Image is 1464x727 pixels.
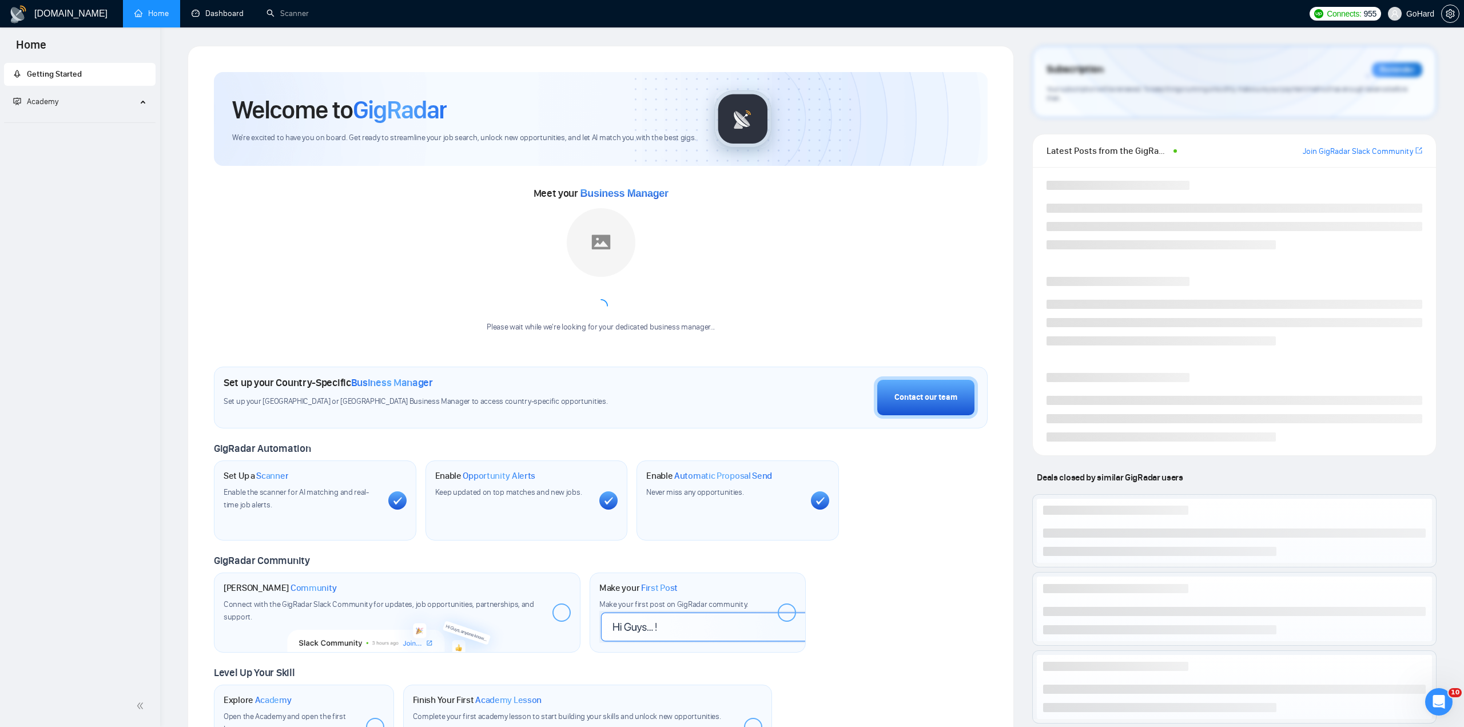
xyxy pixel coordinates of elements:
h1: Finish Your First [413,694,542,706]
span: double-left [136,700,148,712]
img: upwork-logo.png [1314,9,1323,18]
span: Opportunity Alerts [463,470,535,482]
button: setting [1441,5,1459,23]
a: export [1415,145,1422,156]
span: Level Up Your Skill [214,666,295,679]
span: Academy [255,694,292,706]
span: Set up your [GEOGRAPHIC_DATA] or [GEOGRAPHIC_DATA] Business Manager to access country-specific op... [224,396,677,407]
h1: Enable [646,470,772,482]
span: 10 [1449,688,1462,697]
span: Business Manager [351,376,433,389]
img: slackcommunity-bg.png [288,600,507,653]
span: Academy Lesson [475,694,542,706]
div: Please wait while we're looking for your dedicated business manager... [480,322,722,333]
span: Home [7,37,55,61]
span: Keep updated on top matches and new jobs. [435,487,582,497]
span: Enable the scanner for AI matching and real-time job alerts. [224,487,369,510]
li: Getting Started [4,63,156,86]
span: Never miss any opportunities. [646,487,743,497]
span: Getting Started [27,69,82,79]
span: Latest Posts from the GigRadar Community [1047,144,1170,158]
span: Subscription [1047,60,1103,80]
h1: Set Up a [224,470,288,482]
span: Academy [27,97,58,106]
span: We're excited to have you on board. Get ready to streamline your job search, unlock new opportuni... [232,133,696,144]
span: setting [1442,9,1459,18]
span: Business Manager [580,188,669,199]
span: First Post [641,582,678,594]
span: GigRadar [353,94,447,125]
a: searchScanner [266,9,309,18]
span: Scanner [256,470,288,482]
span: Deals closed by similar GigRadar users [1032,467,1187,487]
h1: Explore [224,694,292,706]
div: Reminder [1372,62,1422,77]
iframe: Intercom live chat [1425,688,1453,716]
span: rocket [13,70,21,78]
span: Complete your first academy lesson to start building your skills and unlock new opportunities. [413,712,721,721]
img: logo [9,5,27,23]
span: Meet your [534,187,669,200]
button: Contact our team [874,376,978,419]
a: Join GigRadar Slack Community [1303,145,1413,158]
img: placeholder.png [567,208,635,277]
span: Your subscription will be renewed. To keep things running smoothly, make sure your payment method... [1047,85,1407,103]
span: export [1415,146,1422,155]
h1: Enable [435,470,536,482]
span: GigRadar Community [214,554,310,567]
img: gigradar-logo.png [714,90,771,148]
span: fund-projection-screen [13,97,21,105]
h1: Set up your Country-Specific [224,376,433,389]
h1: Make your [599,582,678,594]
span: 955 [1364,7,1377,20]
span: GigRadar Automation [214,442,311,455]
span: Make your first post on GigRadar community. [599,599,748,609]
span: loading [592,297,610,315]
h1: Welcome to [232,94,447,125]
li: Academy Homepage [4,118,156,125]
span: user [1391,10,1399,18]
h1: [PERSON_NAME] [224,582,337,594]
a: homeHome [134,9,169,18]
span: Community [291,582,337,594]
span: Automatic Proposal Send [674,470,772,482]
a: dashboardDashboard [192,9,244,18]
span: Connect with the GigRadar Slack Community for updates, job opportunities, partnerships, and support. [224,599,534,622]
span: Academy [13,97,58,106]
span: Connects: [1327,7,1361,20]
div: Contact our team [894,391,957,404]
a: setting [1441,9,1459,18]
